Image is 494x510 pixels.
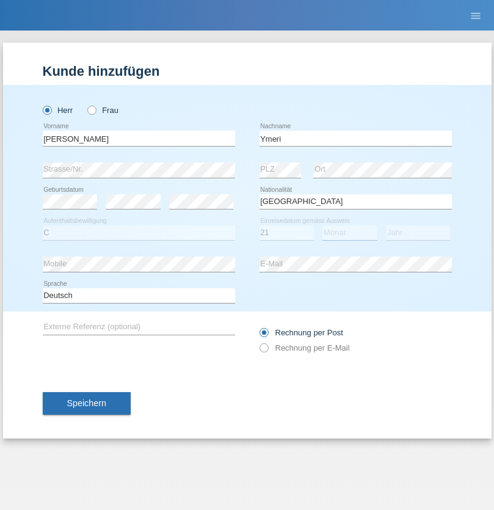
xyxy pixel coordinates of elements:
[260,343,350,352] label: Rechnung per E-Mail
[43,392,131,415] button: Speichern
[260,328,343,337] label: Rechnung per Post
[67,398,106,408] span: Speichern
[87,106,95,114] input: Frau
[43,106,73,115] label: Herr
[43,106,51,114] input: Herr
[43,64,452,79] h1: Kunde hinzufügen
[260,328,267,343] input: Rechnung per Post
[470,10,482,22] i: menu
[87,106,118,115] label: Frau
[260,343,267,359] input: Rechnung per E-Mail
[463,12,488,19] a: menu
